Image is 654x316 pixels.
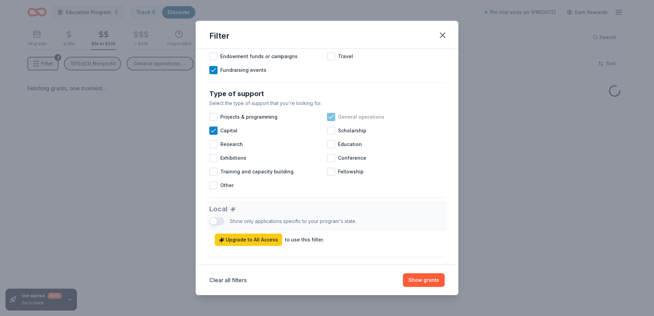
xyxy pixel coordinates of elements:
span: Upgrade to All Access [219,236,278,244]
div: Filter [209,30,230,41]
span: Fellowship [338,168,364,176]
span: Exhibitions [220,154,246,162]
span: Education [338,140,362,148]
span: General operations [338,113,384,121]
span: Endowment funds or campaigns [220,52,298,61]
div: Type of support [209,88,445,99]
div: CyberGrants [209,263,445,274]
span: Fundraising events [220,66,266,74]
span: Projects & programming [220,113,277,121]
a: Upgrade to All Access [215,234,282,246]
span: Research [220,140,243,148]
div: to use this filter. [285,236,324,244]
div: Select the type of support that you're looking for. [209,99,445,107]
span: Conference [338,154,366,162]
span: Other [220,181,234,189]
button: Show grants [403,273,445,287]
span: Training and capacity building [220,168,293,176]
button: Clear all filters [209,276,247,284]
span: Travel [338,52,353,61]
span: Capital [220,127,237,135]
span: Scholarship [338,127,366,135]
